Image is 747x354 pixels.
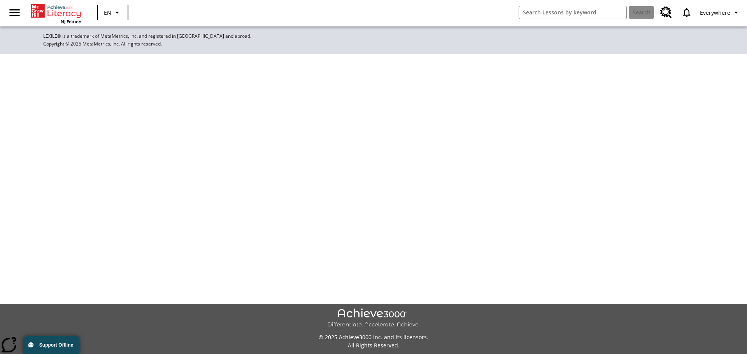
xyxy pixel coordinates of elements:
[700,9,730,17] span: Everywhere
[100,5,125,19] button: Language: EN, Select a language
[104,9,111,17] span: EN
[327,308,420,328] img: Achieve3000 Differentiate Accelerate Achieve
[23,336,79,354] button: Support Offline
[39,342,73,348] span: Support Offline
[31,2,81,25] div: Home
[61,19,81,25] span: NJ Edition
[3,1,26,24] button: Open side menu
[519,6,626,19] input: search field
[677,2,697,23] a: Notifications
[656,2,677,23] a: Resource Center, Will open in new tab
[697,5,744,19] button: Profile/Settings
[43,32,704,40] p: LEXILE® is a trademark of MetaMetrics, Inc. and registered in [GEOGRAPHIC_DATA] and abroad.
[43,40,162,47] span: Copyright © 2025 MetaMetrics, Inc. All rights reserved.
